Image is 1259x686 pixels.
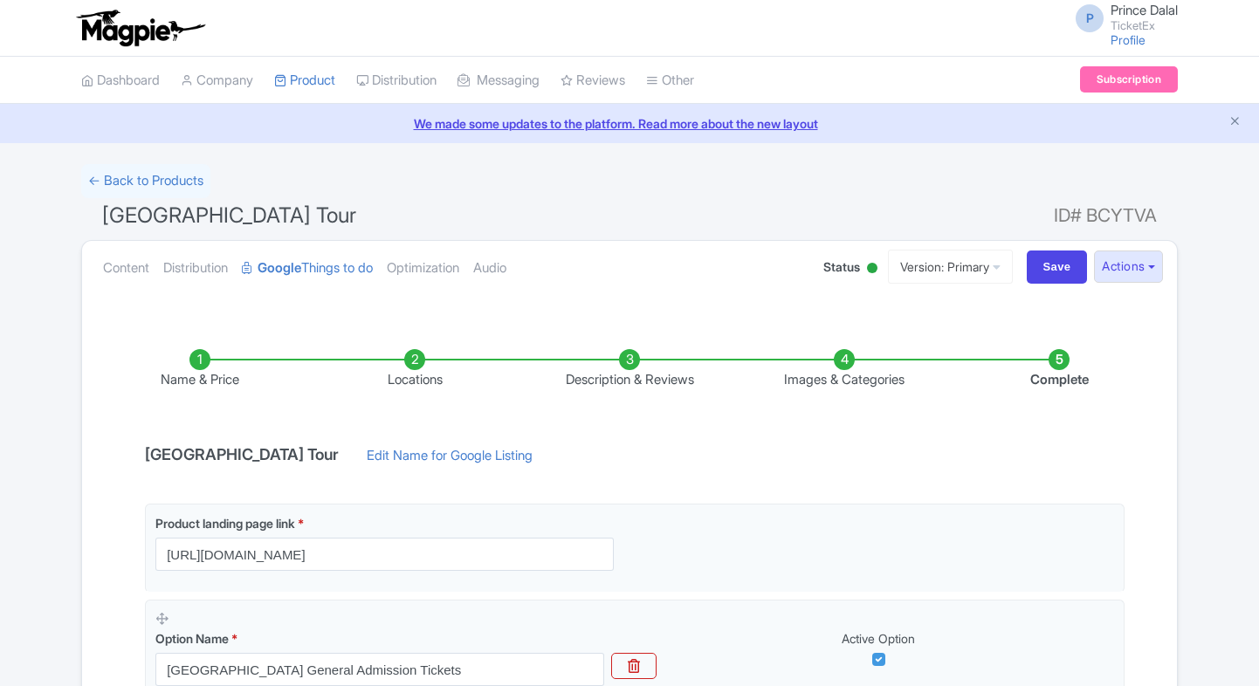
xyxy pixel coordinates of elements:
[1228,113,1242,133] button: Close announcement
[349,446,550,474] a: Edit Name for Google Listing
[181,57,253,105] a: Company
[10,114,1249,133] a: We made some updates to the platform. Read more about the new layout
[72,9,208,47] img: logo-ab69f6fb50320c5b225c76a69d11143b.png
[1111,20,1178,31] small: TicketEx
[1065,3,1178,31] a: P Prince Dalal TicketEx
[1094,250,1163,283] button: Actions
[134,446,349,463] h4: [GEOGRAPHIC_DATA] Tour
[888,250,1013,284] a: Version: Primary
[356,57,437,105] a: Distribution
[1111,32,1145,47] a: Profile
[387,241,459,296] a: Optimization
[522,349,737,390] li: Description & Reviews
[242,241,373,296] a: GoogleThings to do
[307,349,522,390] li: Locations
[81,57,160,105] a: Dashboard
[258,258,301,278] strong: Google
[93,349,307,390] li: Name & Price
[842,631,915,646] span: Active Option
[103,241,149,296] a: Content
[1027,250,1088,284] input: Save
[473,241,506,296] a: Audio
[646,57,694,105] a: Other
[163,241,228,296] a: Distribution
[155,631,229,646] span: Option Name
[1054,198,1157,233] span: ID# BCYTVA
[155,538,614,571] input: Product landing page link
[823,257,860,276] span: Status
[155,516,295,531] span: Product landing page link
[1080,66,1178,93] a: Subscription
[274,57,335,105] a: Product
[102,202,356,228] span: [GEOGRAPHIC_DATA] Tour
[1111,2,1178,18] span: Prince Dalal
[863,256,881,283] div: Active
[155,653,604,686] input: Option Name
[81,164,210,198] a: ← Back to Products
[737,349,952,390] li: Images & Categories
[1076,4,1104,32] span: P
[561,57,625,105] a: Reviews
[952,349,1166,390] li: Complete
[458,57,540,105] a: Messaging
